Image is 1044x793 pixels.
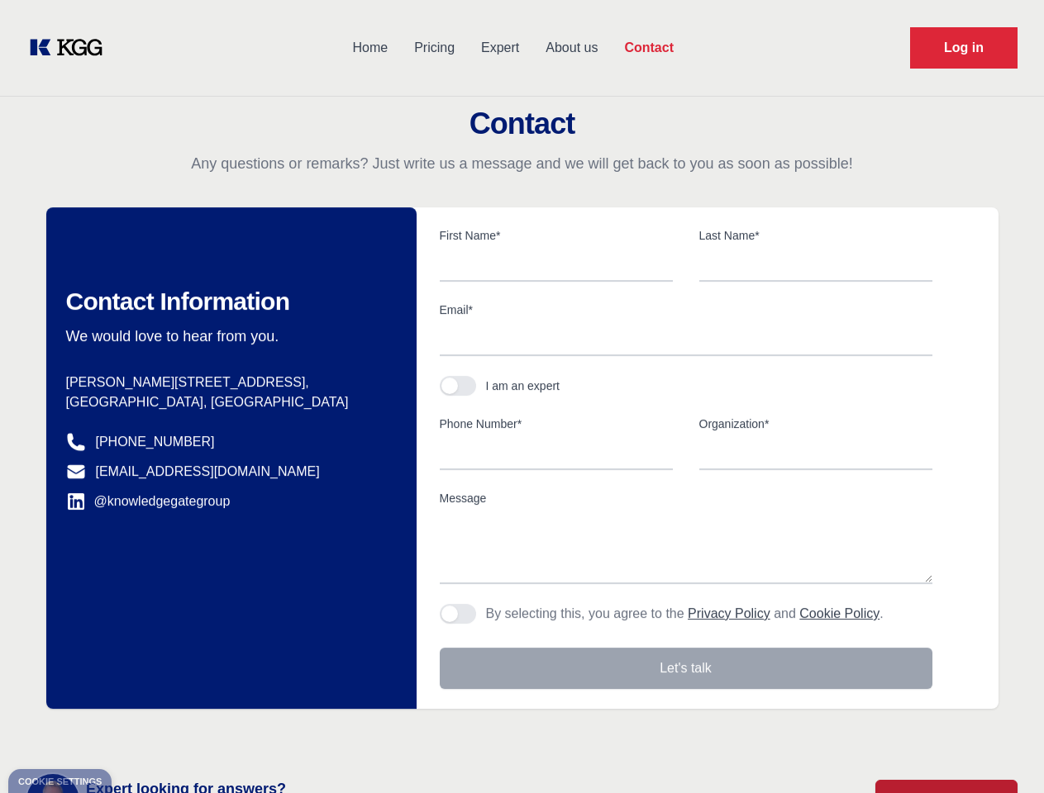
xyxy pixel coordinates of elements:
label: Last Name* [699,227,932,244]
label: Email* [440,302,932,318]
a: Expert [468,26,532,69]
a: Cookie Policy [799,606,880,620]
p: [PERSON_NAME][STREET_ADDRESS], [66,373,390,392]
label: Organization* [699,415,932,432]
p: Any questions or remarks? Just write us a message and we will get back to you as soon as possible! [20,154,1024,173]
p: [GEOGRAPHIC_DATA], [GEOGRAPHIC_DATA] [66,392,390,412]
p: We would love to hear from you. [66,326,390,346]
h2: Contact Information [66,287,390,316]
a: About us [532,26,611,69]
label: First Name* [440,227,673,244]
a: [PHONE_NUMBER] [96,432,215,452]
a: [EMAIL_ADDRESS][DOMAIN_NAME] [96,462,320,482]
h2: Contact [20,107,1024,140]
a: Contact [611,26,687,69]
p: By selecting this, you agree to the and . [486,604,884,624]
div: I am an expert [486,378,560,394]
a: Request Demo [910,27,1018,69]
label: Phone Number* [440,415,673,432]
label: Message [440,490,932,506]
iframe: Chat Widget [961,714,1044,793]
a: Privacy Policy [688,606,770,620]
a: @knowledgegategroup [66,491,231,511]
button: Let's talk [440,648,932,689]
a: Home [339,26,401,69]
a: Pricing [401,26,468,69]
a: KOL Knowledge Platform: Talk to Key External Experts (KEE) [26,35,116,61]
div: Cookie settings [18,777,102,786]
